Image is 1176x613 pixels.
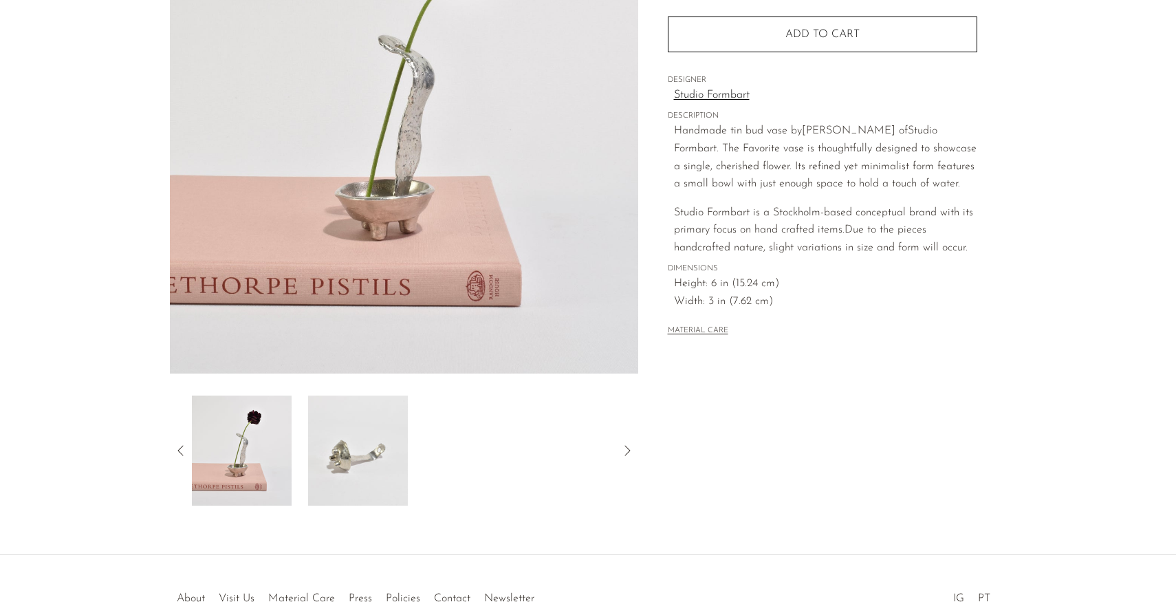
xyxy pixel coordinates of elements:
[434,593,470,604] a: Contact
[674,207,973,236] span: Studio Formbart is a Stockholm-based conceptual brand with its primary focus on hand crafted items.
[668,17,977,52] button: Add to cart
[668,263,977,275] span: DIMENSIONS
[674,122,977,193] p: Handmade tin bud vase by Studio Formbart. The Favorite vase is thoughtfully designed to showcase ...
[674,204,977,257] p: Due to the pieces handcrafted nature, slight variations in size and form will occur.
[978,593,990,604] a: PT
[177,593,205,604] a: About
[674,293,977,311] span: Width: 3 in (7.62 cm)
[674,275,977,293] span: Height: 6 in (15.24 cm)
[674,87,977,105] a: Studio Formbart
[386,593,420,604] a: Policies
[349,593,372,604] a: Press
[308,396,408,506] img: Favorite Vase
[953,593,964,604] a: IG
[192,396,292,506] img: Favorite Vase
[802,125,908,136] span: [PERSON_NAME] of
[946,582,997,608] ul: Social Medias
[785,29,860,40] span: Add to cart
[668,110,977,122] span: DESCRIPTION
[219,593,254,604] a: Visit Us
[170,582,541,608] ul: Quick links
[268,593,335,604] a: Material Care
[668,326,728,336] button: MATERIAL CARE
[668,74,977,87] span: DESIGNER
